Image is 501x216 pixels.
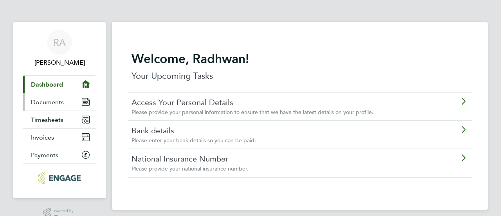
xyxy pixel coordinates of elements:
a: Payments [23,146,96,163]
span: Timesheets [31,116,63,123]
a: Invoices [23,129,96,146]
a: National Insurance Number [132,154,424,164]
span: Powered by [54,208,76,214]
span: Documents [31,98,64,106]
span: Dashboard [31,81,63,88]
h2: Welcome, Radhwan! [132,51,468,67]
a: Timesheets [23,111,96,128]
span: Please enter your bank details so you can be paid. [132,137,256,144]
img: morganhunt-logo-retina.png [38,172,80,184]
p: Your Upcoming Tasks [132,70,468,82]
a: RA[PERSON_NAME] [23,30,96,67]
a: Documents [23,93,96,111]
span: Payments [31,151,58,159]
span: Please provide your personal information to ensure that we have the latest details on your profile. [132,109,373,116]
span: Radhwan Alnaimi [23,58,96,67]
span: Please provide your national insurance number. [132,165,248,172]
a: Go to home page [23,172,96,184]
a: Dashboard [23,76,96,93]
span: RA [53,37,66,47]
span: Invoices [31,134,54,141]
nav: Main navigation [13,22,106,198]
a: Bank details [132,125,424,136]
a: Access Your Personal Details [132,97,424,107]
